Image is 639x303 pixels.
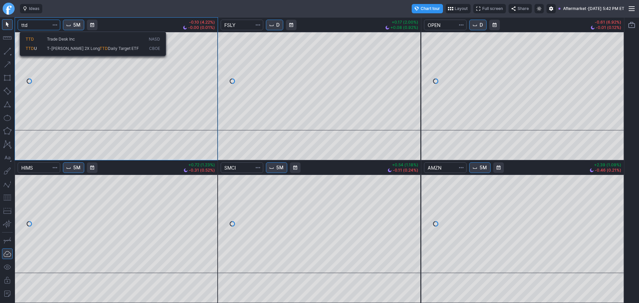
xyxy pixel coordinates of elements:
[2,235,13,246] button: Drawing mode: Single
[26,37,34,42] span: TTD
[563,5,588,12] span: Aftermarket ·
[108,46,139,51] span: Daily Target ETF
[63,20,84,30] button: Interval
[189,168,215,172] span: -0.31 (0.52%)
[388,163,418,167] p: +0.54 (1.18%)
[412,4,443,13] button: Chart tour
[457,162,466,173] button: Search
[2,59,13,70] button: Arrow
[188,26,215,30] span: -0.00 (0.01%)
[26,46,34,51] span: TTD
[2,166,13,176] button: Brush
[518,5,529,12] span: Share
[34,46,37,51] span: U
[149,37,160,42] span: NASD
[266,162,287,173] button: Interval
[87,20,98,30] button: Range
[276,164,284,171] span: 5M
[626,20,637,30] button: Portfolio watchlist
[2,112,13,123] button: Ellipse
[480,22,483,28] span: D
[596,26,621,30] span: -0.01 (0.12%)
[47,46,100,51] span: T-[PERSON_NAME] 2X Long
[2,288,13,299] button: Add note
[446,4,471,13] button: Layout
[595,168,621,172] span: -0.46 (0.21%)
[588,5,624,12] span: [DATE] 5:42 PM ET
[2,126,13,136] button: Polygon
[20,32,166,56] div: Search
[473,4,506,13] button: Full screen
[253,20,263,30] button: Search
[455,5,468,12] span: Layout
[100,46,108,51] span: TTD
[286,20,297,30] button: Range
[2,86,13,96] button: Rotated rectangle
[18,162,60,173] input: Search
[29,5,39,12] span: Ideas
[149,46,160,52] span: CBOE
[469,20,487,30] button: Interval
[2,46,13,57] button: Line
[3,3,15,15] a: Finviz.com
[2,275,13,286] button: Lock drawings
[546,4,556,13] button: Settings
[18,20,60,30] input: Search
[50,20,60,30] button: Search
[73,164,81,171] span: 5M
[534,4,544,13] button: Toggle light mode
[385,20,418,24] p: +0.17 (2.00%)
[73,22,81,28] span: 5M
[276,22,280,28] span: D
[2,248,13,259] button: Drawings Autosave: On
[421,5,440,12] span: Chart tour
[2,262,13,272] button: Hide drawings
[482,5,503,12] span: Full screen
[2,179,13,190] button: Elliott waves
[590,163,621,167] p: +2.39 (1.09%)
[221,162,263,173] input: Search
[290,162,301,173] button: Range
[2,33,13,43] button: Measure
[221,20,263,30] input: Search
[2,19,13,30] button: Mouse
[2,99,13,110] button: Triangle
[63,162,84,173] button: Interval
[20,4,42,13] button: Ideas
[489,20,500,30] button: Range
[2,73,13,83] button: Rectangle
[50,162,60,173] button: Search
[509,4,532,13] button: Share
[184,163,215,167] p: +0.72 (1.23%)
[253,162,263,173] button: Search
[2,206,13,216] button: Position
[591,20,621,24] p: -0.61 (6.92%)
[2,152,13,163] button: Text
[424,20,467,30] input: Search
[493,162,504,173] button: Range
[2,139,13,150] button: XABCD
[2,219,13,229] button: Anchored VWAP
[393,168,418,172] span: -0.11 (0.24%)
[266,20,283,30] button: Interval
[47,37,75,42] span: Trade Desk Inc
[457,20,466,30] button: Search
[469,162,491,173] button: Interval
[183,20,215,24] p: -0.10 (4.22%)
[390,26,418,30] span: +0.08 (0.92%)
[2,192,13,203] button: Fibonacci retracements
[480,164,487,171] span: 5M
[87,162,98,173] button: Range
[424,162,467,173] input: Search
